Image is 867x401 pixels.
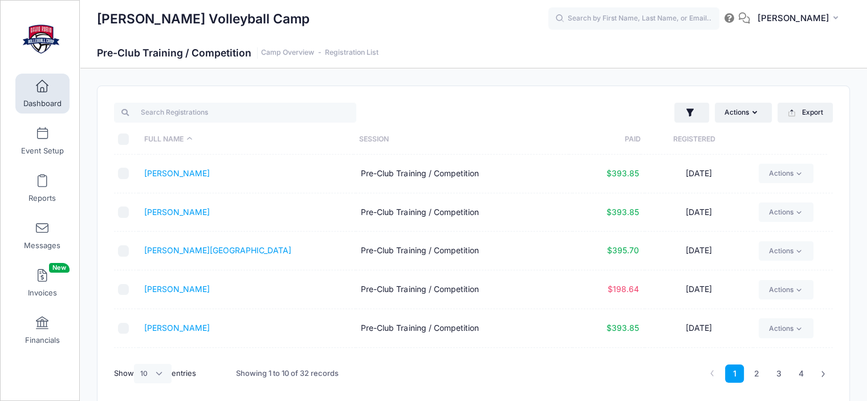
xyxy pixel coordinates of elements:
[356,270,573,309] td: Pre-Club Training / Competition
[15,263,70,303] a: InvoicesNew
[15,216,70,256] a: Messages
[356,193,573,232] td: Pre-Club Training / Competition
[645,155,753,193] td: [DATE]
[645,270,753,309] td: [DATE]
[21,146,64,156] span: Event Setup
[29,193,56,203] span: Reports
[725,364,744,383] a: 1
[356,232,573,270] td: Pre-Club Training / Competition
[715,103,772,122] button: Actions
[49,263,70,273] span: New
[645,232,753,270] td: [DATE]
[759,318,813,338] a: Actions
[114,364,196,383] label: Show entries
[641,124,748,155] th: Registered: activate to sort column ascending
[97,47,378,59] h1: Pre-Club Training / Competition
[28,288,57,298] span: Invoices
[759,164,813,183] a: Actions
[607,245,639,255] span: $395.70
[747,364,766,383] a: 2
[792,364,811,383] a: 4
[569,124,641,155] th: Paid: activate to sort column ascending
[15,121,70,161] a: Event Setup
[548,7,719,30] input: Search by First Name, Last Name, or Email...
[15,74,70,114] a: Dashboard
[770,364,788,383] a: 3
[261,48,314,57] a: Camp Overview
[24,241,60,250] span: Messages
[114,103,356,122] input: Search Registrations
[144,245,291,255] a: [PERSON_NAME][GEOGRAPHIC_DATA]
[356,155,573,193] td: Pre-Club Training / Competition
[607,323,639,333] span: $393.85
[353,124,569,155] th: Session: activate to sort column ascending
[15,310,70,350] a: Financials
[759,202,813,222] a: Actions
[19,18,62,60] img: David Rubio Volleyball Camp
[139,124,354,155] th: Full Name: activate to sort column descending
[645,309,753,348] td: [DATE]
[607,168,639,178] span: $393.85
[236,361,339,387] div: Showing 1 to 10 of 32 records
[144,284,210,294] a: [PERSON_NAME]
[356,309,573,348] td: Pre-Club Training / Competition
[778,103,833,122] button: Export
[607,207,639,217] span: $393.85
[750,6,850,32] button: [PERSON_NAME]
[23,99,62,108] span: Dashboard
[759,241,813,261] a: Actions
[15,168,70,208] a: Reports
[97,6,310,32] h1: [PERSON_NAME] Volleyball Camp
[759,280,813,299] a: Actions
[758,12,829,25] span: [PERSON_NAME]
[1,12,80,66] a: David Rubio Volleyball Camp
[144,168,210,178] a: [PERSON_NAME]
[144,323,210,333] a: [PERSON_NAME]
[608,284,639,294] span: $198.64
[134,364,172,383] select: Showentries
[25,335,60,345] span: Financials
[356,348,573,387] td: Pre-Club Training / Competition
[645,193,753,232] td: [DATE]
[325,48,378,57] a: Registration List
[144,207,210,217] a: [PERSON_NAME]
[645,348,753,387] td: [DATE]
